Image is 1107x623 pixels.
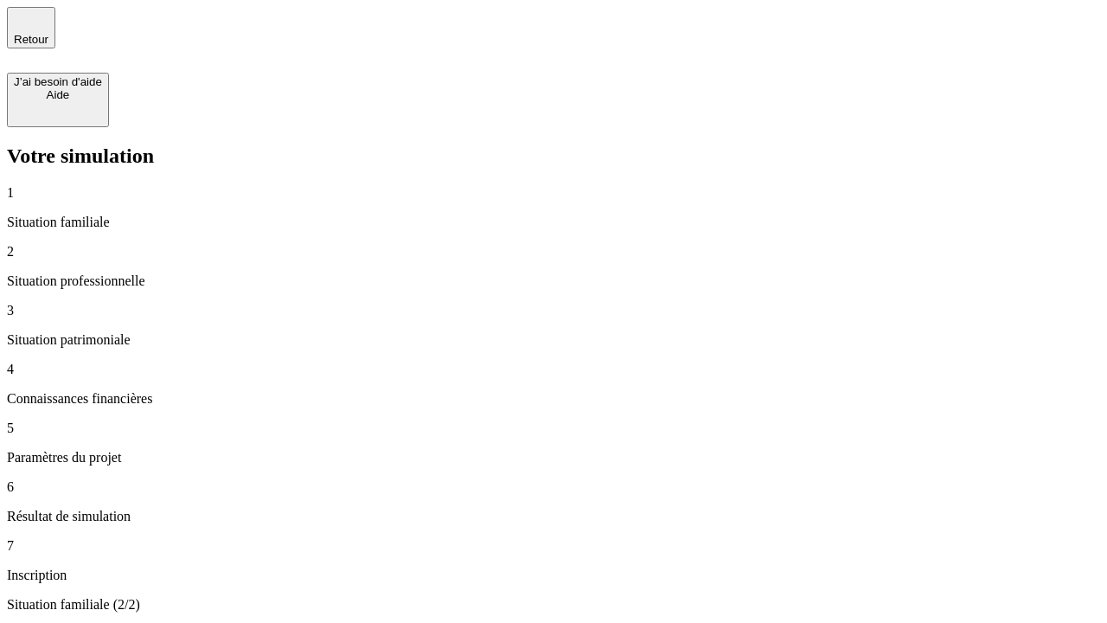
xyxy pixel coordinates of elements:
p: Situation professionnelle [7,273,1100,289]
p: Paramètres du projet [7,450,1100,466]
button: Retour [7,7,55,48]
p: Résultat de simulation [7,509,1100,524]
p: Situation familiale [7,215,1100,230]
p: 2 [7,244,1100,260]
p: 3 [7,303,1100,318]
p: Inscription [7,568,1100,583]
p: 1 [7,185,1100,201]
div: Aide [14,88,102,101]
p: 6 [7,479,1100,495]
p: 7 [7,538,1100,554]
span: Retour [14,33,48,46]
p: 5 [7,421,1100,436]
h2: Votre simulation [7,145,1100,168]
p: Situation patrimoniale [7,332,1100,348]
p: Connaissances financières [7,391,1100,407]
p: Situation familiale (2/2) [7,597,1100,613]
div: J’ai besoin d'aide [14,75,102,88]
p: 4 [7,362,1100,377]
button: J’ai besoin d'aideAide [7,73,109,127]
